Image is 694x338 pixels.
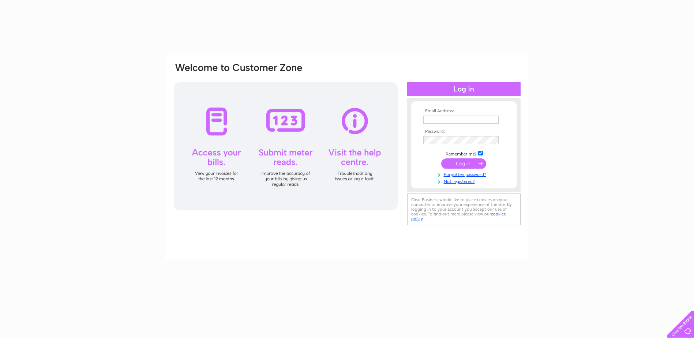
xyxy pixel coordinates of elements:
[423,177,506,184] a: Not registered?
[407,194,521,225] div: Clear Business would like to place cookies on your computer to improve your experience of the sit...
[423,170,506,177] a: Forgotten password?
[411,211,506,221] a: cookies policy
[441,158,486,169] input: Submit
[421,150,506,157] td: Remember me?
[421,109,506,114] th: Email Address:
[421,129,506,134] th: Password:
